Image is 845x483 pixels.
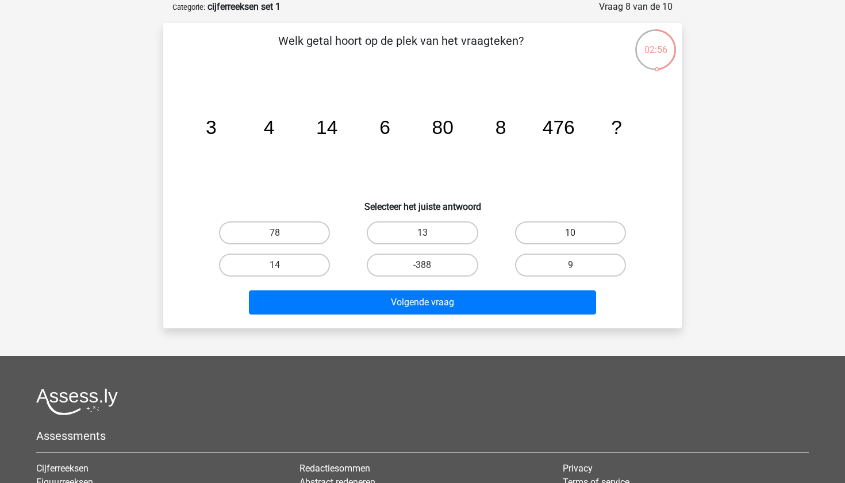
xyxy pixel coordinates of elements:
a: Privacy [563,463,593,474]
label: -388 [367,254,478,277]
tspan: 3 [206,117,217,138]
tspan: 4 [264,117,275,138]
img: Assessly logo [36,388,118,415]
tspan: 8 [496,117,506,138]
tspan: ? [611,117,622,138]
tspan: 476 [543,117,575,138]
a: Cijferreeksen [36,463,89,474]
label: 14 [219,254,330,277]
button: Volgende vraag [249,290,597,315]
tspan: 14 [316,117,337,138]
strong: cijferreeksen set 1 [208,1,281,12]
small: Categorie: [172,3,205,11]
tspan: 6 [379,117,390,138]
tspan: 80 [432,117,454,138]
label: 13 [367,221,478,244]
label: 78 [219,221,330,244]
label: 10 [515,221,626,244]
p: Welk getal hoort op de plek van het vraagteken? [182,32,620,67]
a: Redactiesommen [299,463,370,474]
label: 9 [515,254,626,277]
h6: Selecteer het juiste antwoord [182,192,663,212]
div: 02:56 [634,28,677,57]
h5: Assessments [36,429,809,443]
